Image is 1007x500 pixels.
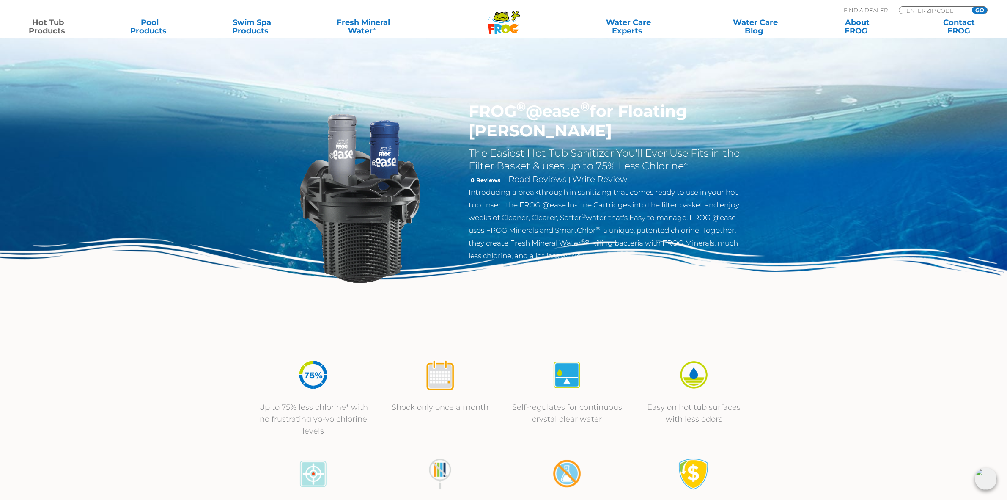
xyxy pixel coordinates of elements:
a: Water CareExperts [564,18,693,35]
sup: ® [582,213,586,219]
a: ContactFROG [919,18,999,35]
img: icon-atease-self-regulates [551,359,583,391]
img: Satisfaction Guarantee Icon [678,458,710,490]
img: InLineWeir_Front_High_inserting-v2.png [263,102,456,296]
a: Swim SpaProducts [212,18,291,35]
p: Find A Dealer [844,6,888,14]
a: Read Reviews [508,174,567,184]
img: icon-atease-color-match [297,458,329,490]
input: GO [972,7,987,14]
p: Shock only once a month [385,401,495,413]
a: Fresh MineralWater∞ [314,18,413,35]
a: PoolProducts [110,18,189,35]
img: openIcon [975,468,997,490]
img: icon-atease-75percent-less [297,359,329,391]
a: Write Review [572,174,627,184]
input: Zip Code Form [905,7,963,14]
img: icon-atease-easy-on [678,359,710,391]
p: Self-regulates for continuous crystal clear water [512,401,622,425]
sup: ® [516,99,526,114]
a: Hot TubProducts [8,18,88,35]
p: Introducing a breakthrough in sanitizing that comes ready to use in your hot tub. Insert the FROG... [469,186,745,262]
sup: ® [596,225,600,232]
h1: FROG @ease for Floating [PERSON_NAME] [469,102,745,141]
p: Up to 75% less chlorine* with no frustrating yo-yo chlorine levels [258,401,368,437]
span: | [568,176,571,184]
p: Easy on hot tub surfaces with less odors [639,401,749,425]
img: no-mixing1 [551,458,583,490]
img: no-constant-monitoring1 [424,458,456,490]
img: icon-atease-shock-once [424,359,456,391]
a: AboutFROG [818,18,897,35]
strong: 0 Reviews [471,177,500,183]
sup: ∞ [373,25,377,32]
a: Water CareBlog [716,18,795,35]
sup: ® [580,99,590,114]
h2: The Easiest Hot Tub Sanitizer You'll Ever Use Fits in the Filter Basket & uses up to 75% Less Chl... [469,147,745,172]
